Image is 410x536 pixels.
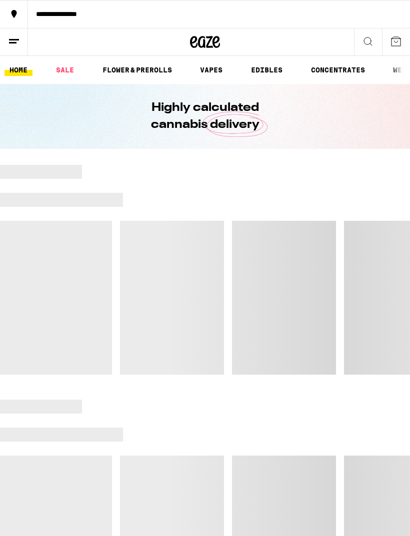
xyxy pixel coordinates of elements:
h1: Highly calculated cannabis delivery [122,99,287,133]
a: HOME [4,64,32,76]
a: FLOWER & PREROLLS [97,64,177,76]
span: Help [23,7,43,16]
a: SALE [51,64,79,76]
a: VAPES [195,64,227,76]
a: EDIBLES [246,64,287,76]
a: CONCENTRATES [306,64,370,76]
